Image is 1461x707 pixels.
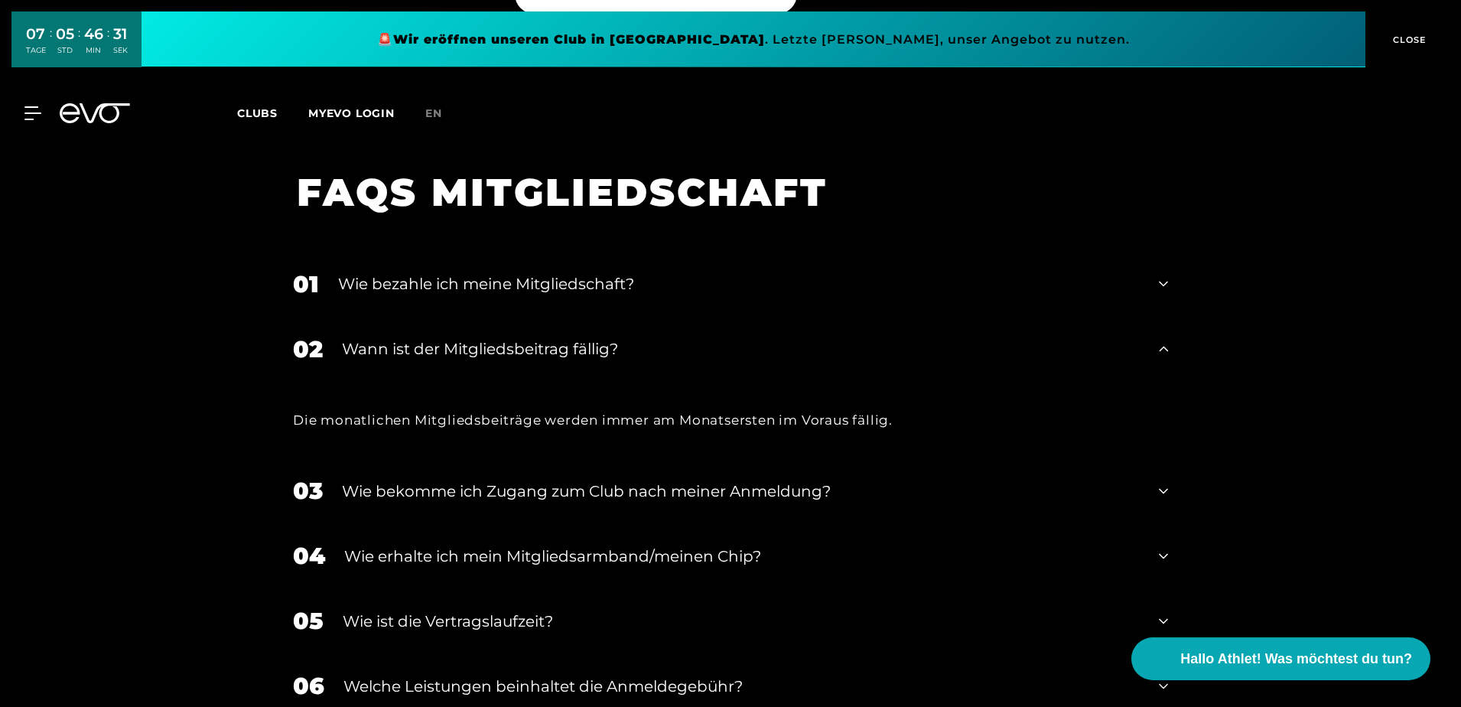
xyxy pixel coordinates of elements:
[78,24,80,65] div: :
[308,106,395,120] a: MYEVO LOGIN
[26,23,46,45] div: 07
[343,675,1140,698] div: Welche Leistungen beinhaltet die Anmeldegebühr?
[26,45,46,56] div: TAGE
[342,480,1140,503] div: Wie bekomme ich Zugang zum Club nach meiner Anmeldung?
[1389,33,1427,47] span: CLOSE
[84,23,103,45] div: 46
[293,332,323,367] div: 02
[338,272,1140,295] div: Wie bezahle ich meine Mitgliedschaft?
[113,23,128,45] div: 31
[425,106,442,120] span: en
[50,24,52,65] div: :
[113,45,128,56] div: SEK
[1365,11,1450,67] button: CLOSE
[293,539,325,573] div: 04
[342,337,1140,360] div: Wann ist der Mitgliedsbeitrag fällig?
[293,474,323,508] div: 03
[107,24,109,65] div: :
[293,408,1168,432] div: Die monatlichen Mitgliedsbeiträge werden immer am Monatsersten im Voraus fällig.
[297,168,1145,217] h1: FAQS MITGLIEDSCHAFT
[1180,649,1412,670] span: Hallo Athlet! Was möchtest du tun?
[293,669,324,703] div: 06
[237,106,278,120] span: Clubs
[344,545,1140,568] div: Wie erhalte ich mein Mitgliedsarmband/meinen Chip?
[293,604,324,638] div: 05
[293,267,319,301] div: 01
[237,106,308,120] a: Clubs
[425,105,460,122] a: en
[84,45,103,56] div: MIN
[56,23,74,45] div: 05
[343,610,1140,633] div: Wie ist die Vertragslaufzeit?
[56,45,74,56] div: STD
[1131,637,1430,680] button: Hallo Athlet! Was möchtest du tun?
